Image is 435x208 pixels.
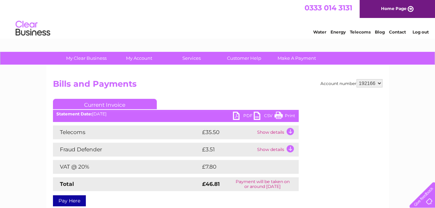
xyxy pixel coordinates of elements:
a: Print [274,112,295,122]
a: Water [313,29,326,35]
strong: £46.81 [202,181,220,187]
td: £35.50 [200,125,255,139]
a: Contact [389,29,406,35]
td: Show details [255,125,299,139]
div: [DATE] [53,112,299,116]
a: PDF [233,112,254,122]
a: My Clear Business [58,52,115,65]
a: Telecoms [350,29,371,35]
b: Statement Date: [56,111,92,116]
img: logo.png [15,18,51,39]
a: My Account [110,52,167,65]
td: Fraud Defender [53,143,200,157]
strong: Total [60,181,74,187]
td: £7.80 [200,160,282,174]
a: Services [163,52,220,65]
td: Payment will be taken on or around [DATE] [227,177,299,191]
td: VAT @ 20% [53,160,200,174]
a: Make A Payment [268,52,325,65]
a: Energy [330,29,346,35]
a: Blog [375,29,385,35]
a: Current Invoice [53,99,157,109]
h2: Bills and Payments [53,79,382,92]
a: CSV [254,112,274,122]
a: 0333 014 3131 [305,3,352,12]
a: Log out [412,29,428,35]
td: Show details [255,143,299,157]
td: £3.51 [200,143,255,157]
div: Clear Business is a trading name of Verastar Limited (registered in [GEOGRAPHIC_DATA] No. 3667643... [54,4,381,34]
div: Account number [320,79,382,87]
td: Telecoms [53,125,200,139]
a: Customer Help [216,52,273,65]
a: Pay Here [53,195,86,206]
